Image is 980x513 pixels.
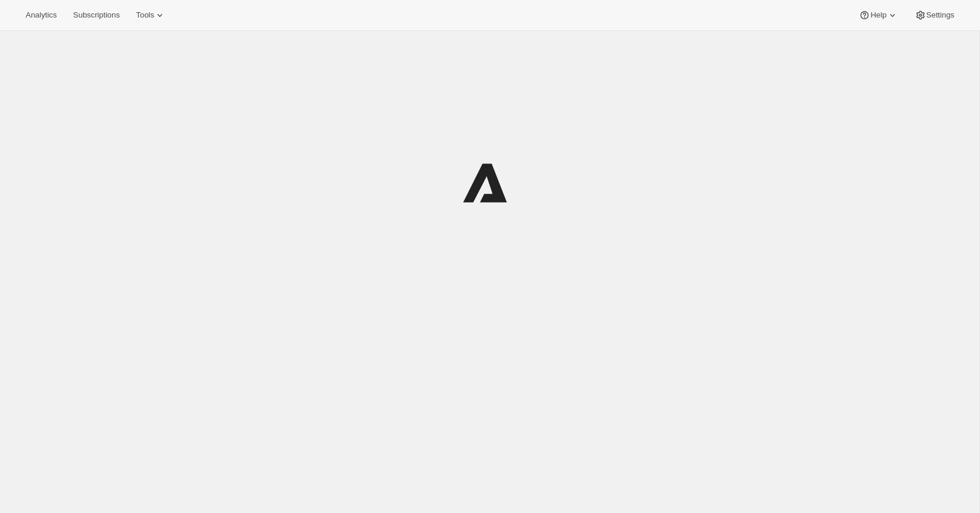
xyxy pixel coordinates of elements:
[136,11,154,20] span: Tools
[852,7,905,23] button: Help
[129,7,173,23] button: Tools
[908,7,961,23] button: Settings
[66,7,127,23] button: Subscriptions
[19,7,64,23] button: Analytics
[26,11,57,20] span: Analytics
[73,11,120,20] span: Subscriptions
[870,11,886,20] span: Help
[926,11,954,20] span: Settings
